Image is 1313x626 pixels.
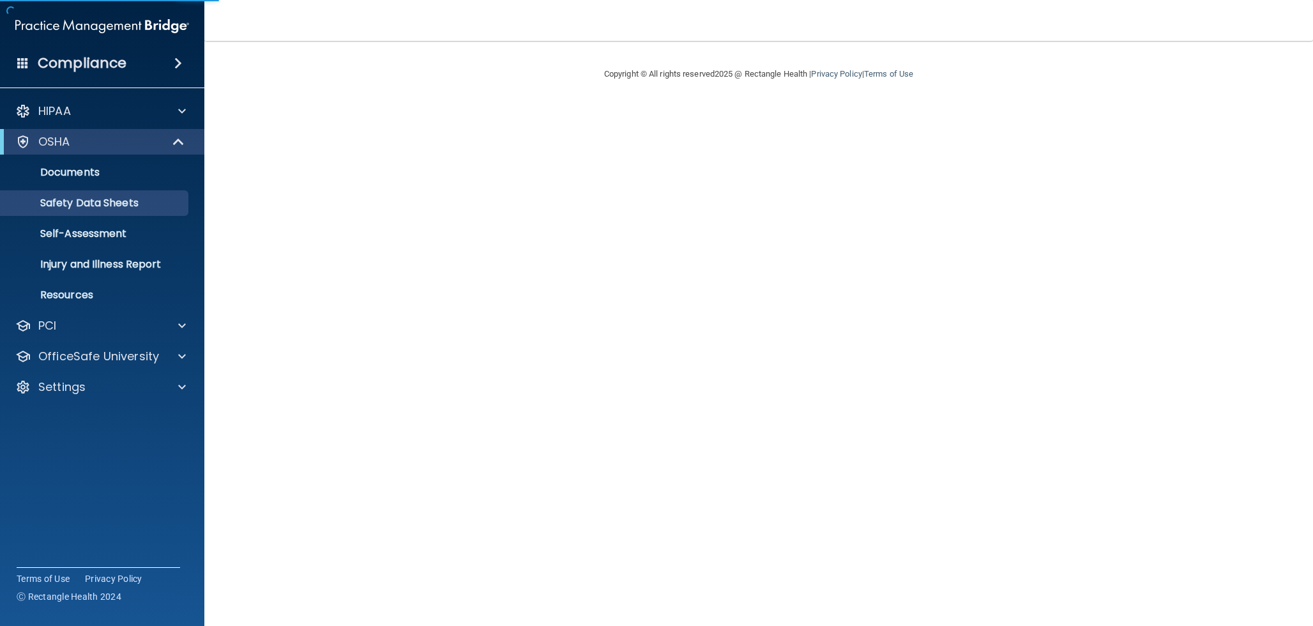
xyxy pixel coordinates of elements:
p: OfficeSafe University [38,349,159,364]
img: PMB logo [15,13,189,39]
p: Resources [8,289,183,302]
a: Privacy Policy [811,69,861,79]
a: Settings [15,379,186,395]
a: Terms of Use [17,572,70,585]
p: Safety Data Sheets [8,197,183,210]
a: Privacy Policy [85,572,142,585]
p: Settings [38,379,86,395]
a: OfficeSafe University [15,349,186,364]
p: Injury and Illness Report [8,258,183,271]
p: PCI [38,318,56,333]
p: Self-Assessment [8,227,183,240]
a: PCI [15,318,186,333]
p: OSHA [38,134,70,149]
a: HIPAA [15,103,186,119]
span: Ⓒ Rectangle Health 2024 [17,590,121,603]
h4: Compliance [38,54,126,72]
p: HIPAA [38,103,71,119]
p: Documents [8,166,183,179]
a: Terms of Use [864,69,913,79]
a: OSHA [15,134,185,149]
div: Copyright © All rights reserved 2025 @ Rectangle Health | | [526,54,992,95]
